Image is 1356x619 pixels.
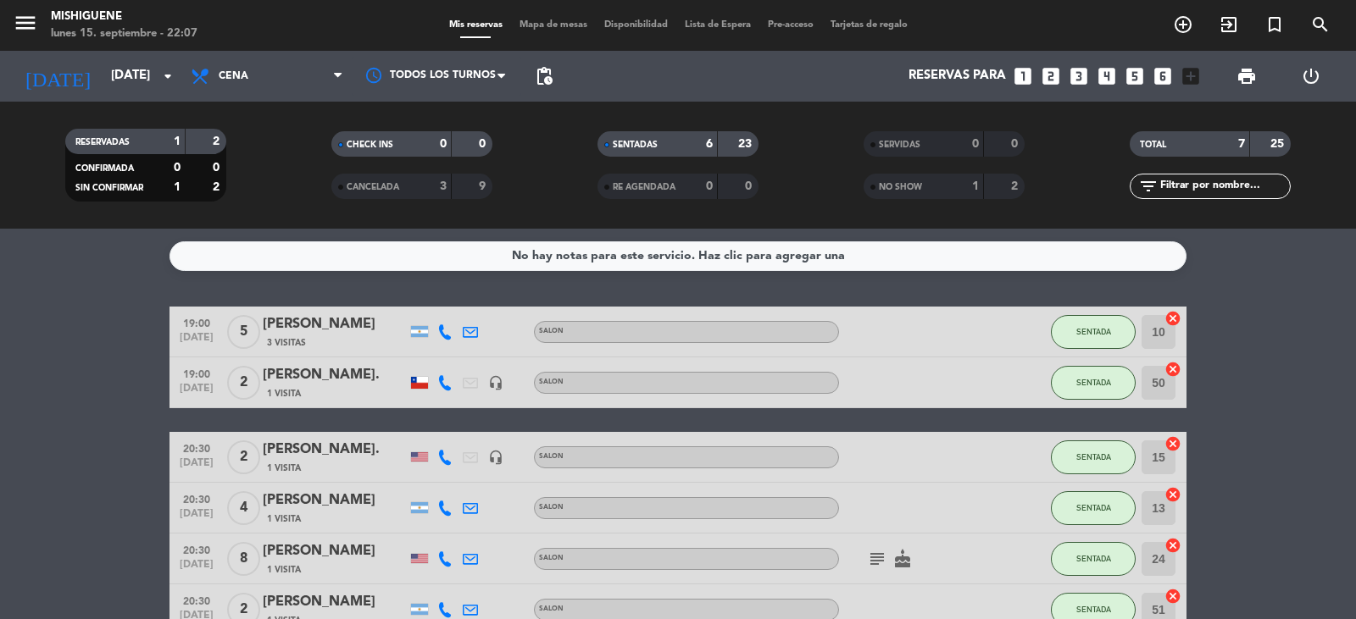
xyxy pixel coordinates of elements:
[213,162,223,174] strong: 0
[175,457,218,477] span: [DATE]
[13,58,103,95] i: [DATE]
[706,180,713,192] strong: 0
[227,315,260,349] span: 5
[539,328,564,334] span: SALON
[13,10,38,36] i: menu
[1076,605,1111,614] span: SENTADA
[267,461,301,475] span: 1 Visita
[738,138,755,150] strong: 23
[745,180,755,192] strong: 0
[219,70,248,82] span: Cena
[613,141,658,149] span: SENTADAS
[1164,537,1181,554] i: cancel
[175,312,218,332] span: 19:00
[1051,542,1136,576] button: SENTADA
[440,180,447,192] strong: 3
[676,20,759,30] span: Lista de Espera
[539,555,564,561] span: SALON
[1138,176,1159,196] i: filter_list
[158,66,178,86] i: arrow_drop_down
[867,549,887,569] i: subject
[539,453,564,460] span: SALON
[175,539,218,559] span: 20:30
[1068,65,1090,87] i: looks_3
[972,180,979,192] strong: 1
[539,504,564,511] span: SALON
[1051,440,1136,474] button: SENTADA
[1011,180,1021,192] strong: 2
[1219,14,1239,35] i: exit_to_app
[1264,14,1285,35] i: turned_in_not
[1096,65,1118,87] i: looks_4
[1301,66,1321,86] i: power_settings_new
[267,563,301,577] span: 1 Visita
[1238,138,1245,150] strong: 7
[263,591,407,613] div: [PERSON_NAME]
[1310,14,1331,35] i: search
[1173,14,1193,35] i: add_circle_outline
[174,181,181,193] strong: 1
[488,450,503,465] i: headset_mic
[263,364,407,386] div: [PERSON_NAME].
[822,20,916,30] span: Tarjetas de regalo
[539,605,564,612] span: SALON
[706,138,713,150] strong: 6
[596,20,676,30] span: Disponibilidad
[1237,66,1257,86] span: print
[613,183,675,191] span: RE AGENDADA
[1180,65,1202,87] i: add_box
[263,489,407,511] div: [PERSON_NAME]
[892,549,913,569] i: cake
[1040,65,1062,87] i: looks_two
[51,25,197,42] div: lunes 15. septiembre - 22:07
[879,183,922,191] span: NO SHOW
[1076,452,1111,461] span: SENTADA
[534,66,554,86] span: pending_actions
[1012,65,1034,87] i: looks_one
[75,164,134,173] span: CONFIRMADA
[1076,554,1111,563] span: SENTADA
[1051,491,1136,525] button: SENTADA
[175,508,218,528] span: [DATE]
[347,141,393,149] span: CHECK INS
[479,138,489,150] strong: 0
[539,379,564,385] span: SALON
[1164,361,1181,378] i: cancel
[1164,588,1181,605] i: cancel
[479,180,489,192] strong: 9
[175,363,218,383] span: 19:00
[440,138,447,150] strong: 0
[174,162,181,174] strong: 0
[227,491,260,525] span: 4
[267,336,306,350] span: 3 Visitas
[759,20,822,30] span: Pre-acceso
[879,141,920,149] span: SERVIDAS
[1279,51,1343,102] div: LOG OUT
[1076,503,1111,512] span: SENTADA
[175,559,218,578] span: [DATE]
[227,440,260,474] span: 2
[511,20,596,30] span: Mapa de mesas
[909,69,1006,84] span: Reservas para
[227,366,260,400] span: 2
[267,512,301,526] span: 1 Visita
[1011,138,1021,150] strong: 0
[75,138,130,146] span: RESERVADAS
[1076,378,1111,387] span: SENTADA
[1051,315,1136,349] button: SENTADA
[175,489,218,508] span: 20:30
[512,246,845,266] div: No hay notas para este servicio. Haz clic para agregar una
[972,138,979,150] strong: 0
[488,375,503,390] i: headset_mic
[1076,327,1111,336] span: SENTADA
[1164,310,1181,327] i: cancel
[1164,435,1181,452] i: cancel
[1164,486,1181,503] i: cancel
[441,20,511,30] span: Mis reservas
[1152,65,1174,87] i: looks_6
[175,438,218,457] span: 20:30
[347,183,399,191] span: CANCELADA
[267,387,301,401] span: 1 Visita
[13,10,38,41] button: menu
[75,184,143,192] span: SIN CONFIRMAR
